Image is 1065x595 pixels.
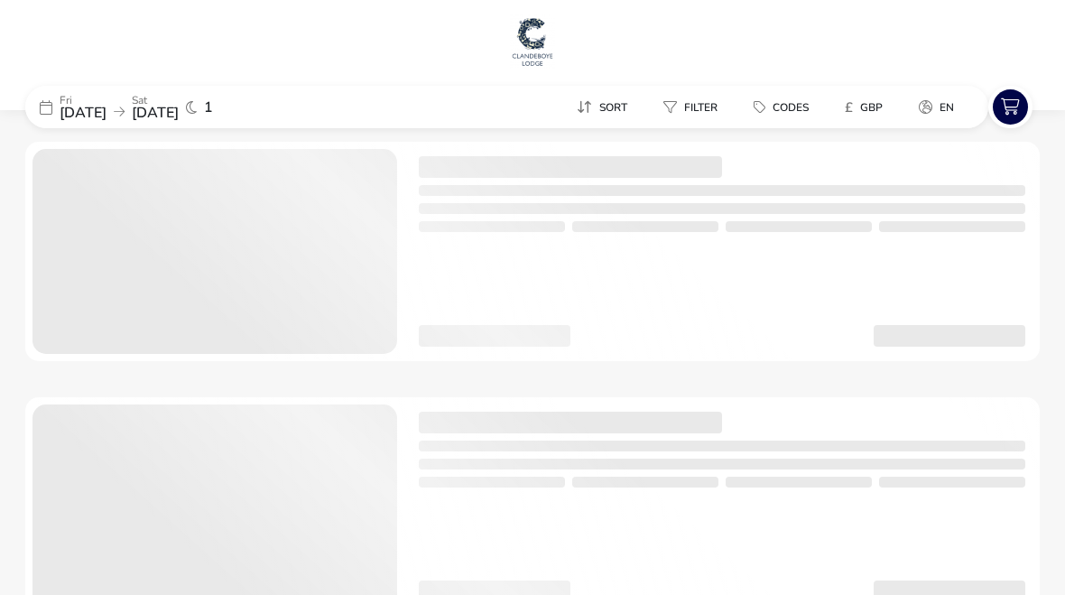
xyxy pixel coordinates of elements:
[739,94,830,120] naf-pibe-menu-bar-item: Codes
[649,94,732,120] button: Filter
[845,98,853,116] i: £
[60,95,106,106] p: Fri
[562,94,642,120] button: Sort
[739,94,823,120] button: Codes
[684,100,718,115] span: Filter
[773,100,809,115] span: Codes
[649,94,739,120] naf-pibe-menu-bar-item: Filter
[904,94,968,120] button: en
[562,94,649,120] naf-pibe-menu-bar-item: Sort
[132,95,179,106] p: Sat
[830,94,897,120] button: £GBP
[940,100,954,115] span: en
[860,100,883,115] span: GBP
[132,103,179,123] span: [DATE]
[599,100,627,115] span: Sort
[60,103,106,123] span: [DATE]
[25,86,296,128] div: Fri[DATE]Sat[DATE]1
[510,14,555,69] img: Main Website
[830,94,904,120] naf-pibe-menu-bar-item: £GBP
[204,100,213,115] span: 1
[904,94,976,120] naf-pibe-menu-bar-item: en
